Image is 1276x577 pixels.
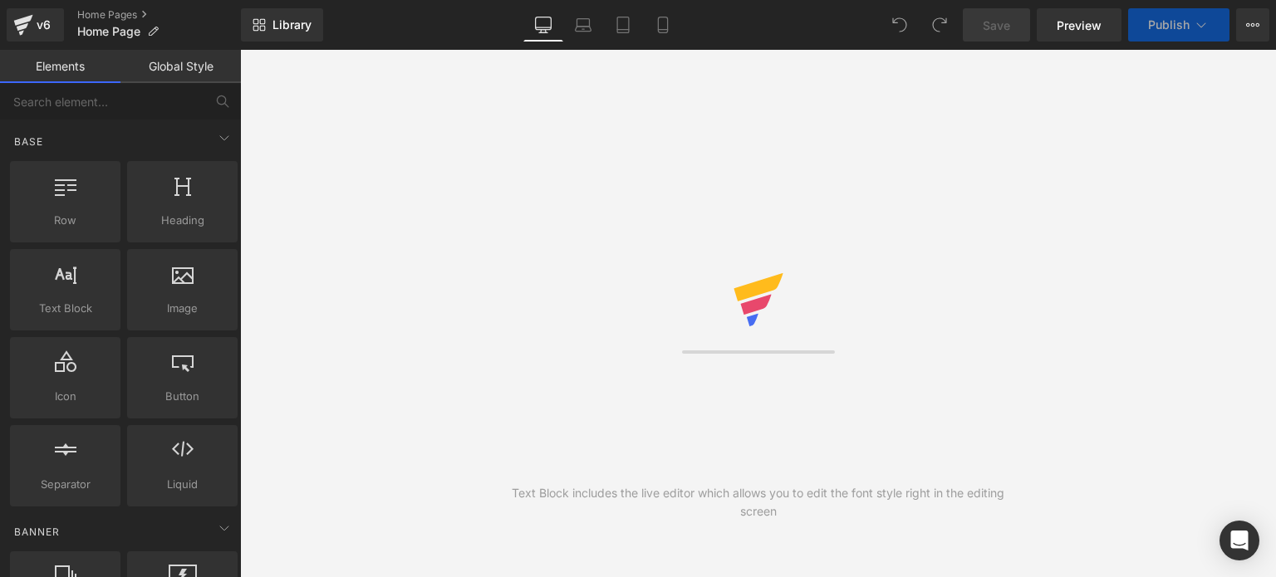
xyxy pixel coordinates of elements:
span: Row [15,212,115,229]
span: Icon [15,388,115,405]
a: v6 [7,8,64,42]
button: Publish [1128,8,1229,42]
div: Open Intercom Messenger [1220,521,1259,560]
span: Home Page [77,25,140,38]
a: Tablet [603,8,643,42]
a: Home Pages [77,8,241,22]
span: Library [272,17,312,32]
span: Button [132,388,233,405]
span: Base [12,134,45,149]
a: Mobile [643,8,683,42]
span: Publish [1148,18,1190,32]
button: Undo [883,8,916,42]
span: Image [132,300,233,317]
a: Preview [1037,8,1121,42]
span: Banner [12,524,61,540]
a: Desktop [523,8,563,42]
div: Text Block includes the live editor which allows you to edit the font style right in the editing ... [499,484,1018,521]
div: v6 [33,14,54,36]
a: Laptop [563,8,603,42]
span: Liquid [132,476,233,493]
span: Text Block [15,300,115,317]
span: Save [983,17,1010,34]
button: More [1236,8,1269,42]
button: Redo [923,8,956,42]
a: New Library [241,8,323,42]
span: Preview [1057,17,1102,34]
span: Heading [132,212,233,229]
a: Global Style [120,50,241,83]
span: Separator [15,476,115,493]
